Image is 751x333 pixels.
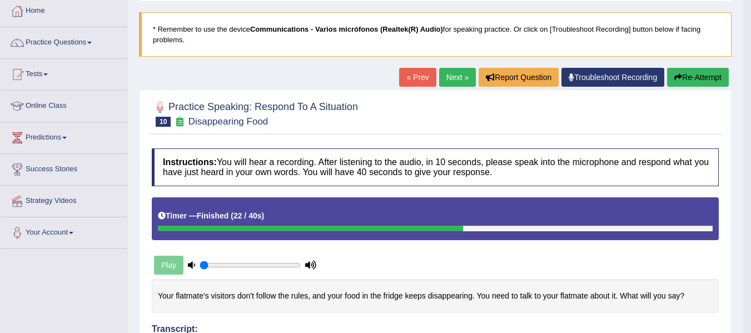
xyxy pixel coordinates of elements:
[1,122,127,150] a: Predictions
[399,68,436,87] a: « Prev
[156,117,171,127] span: 10
[1,27,127,55] a: Practice Questions
[152,148,719,186] h4: You will hear a recording. After listening to the audio, in 10 seconds, please speak into the mic...
[1,217,127,245] a: Your Account
[262,211,265,220] b: )
[152,279,719,313] div: Your flatmate's visitors don't follow the rules, and your food in the fridge keeps disappearing. ...
[233,211,262,220] b: 22 / 40s
[188,116,268,127] small: Disappearing Food
[163,157,217,167] b: Instructions:
[173,117,185,127] small: Exam occurring question
[561,68,664,87] a: Troubleshoot Recording
[479,68,559,87] button: Report Question
[158,212,264,220] h5: Timer —
[1,59,127,87] a: Tests
[250,25,443,33] b: Communications - Varios micrófonos (Realtek(R) Audio)
[152,99,358,127] h2: Practice Speaking: Respond To A Situation
[1,154,127,182] a: Success Stories
[139,12,732,57] blockquote: * Remember to use the device for speaking practice. Or click on [Troubleshoot Recording] button b...
[231,211,233,220] b: (
[197,211,229,220] b: Finished
[1,186,127,213] a: Strategy Videos
[439,68,476,87] a: Next »
[1,91,127,118] a: Online Class
[667,68,729,87] button: Re-Attempt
